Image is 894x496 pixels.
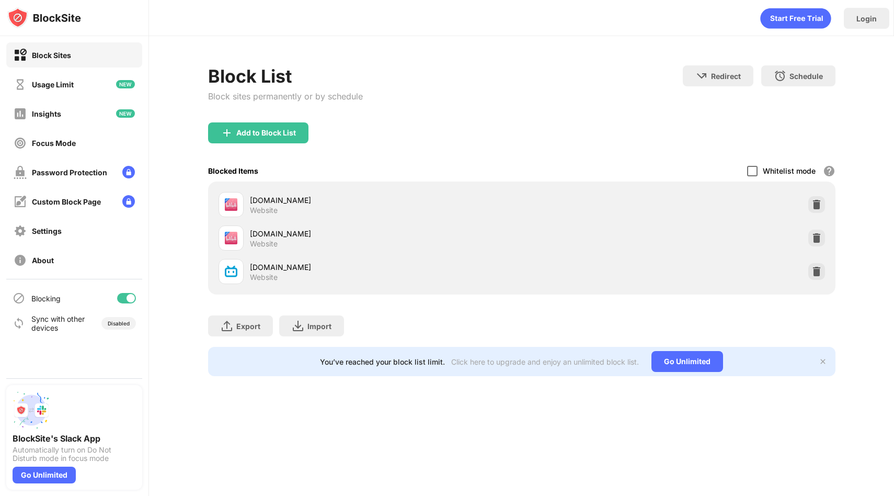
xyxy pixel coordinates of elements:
[250,228,522,239] div: [DOMAIN_NAME]
[32,109,61,118] div: Insights
[789,72,823,81] div: Schedule
[819,357,827,366] img: x-button.svg
[250,239,278,249] div: Website
[208,91,363,102] div: Block sites permanently or by schedule
[32,168,107,177] div: Password Protection
[13,433,136,444] div: BlockSite's Slack App
[14,224,27,238] img: settings-off.svg
[14,49,27,62] img: block-on.svg
[13,446,136,463] div: Automatically turn on Do Not Disturb mode in focus mode
[250,262,522,273] div: [DOMAIN_NAME]
[116,80,135,88] img: new-icon.svg
[208,166,258,175] div: Blocked Items
[122,166,135,178] img: lock-menu.svg
[14,166,27,179] img: password-protection-off.svg
[31,314,85,332] div: Sync with other devices
[32,197,101,206] div: Custom Block Page
[760,8,831,29] div: animation
[13,292,25,305] img: blocking-icon.svg
[32,51,71,60] div: Block Sites
[14,78,27,91] img: time-usage-off.svg
[32,227,62,235] div: Settings
[307,322,331,331] div: Import
[31,294,61,303] div: Blocking
[14,254,27,267] img: about-off.svg
[108,320,130,326] div: Disabled
[451,357,639,366] div: Click here to upgrade and enjoy an unlimited block list.
[32,80,74,89] div: Usage Limit
[14,195,27,208] img: customize-block-page-off.svg
[250,273,278,282] div: Website
[116,109,135,118] img: new-icon.svg
[236,322,260,331] div: Export
[225,232,237,244] img: favicons
[32,139,76,148] div: Focus Mode
[856,14,877,23] div: Login
[13,317,25,330] img: sync-icon.svg
[7,7,81,28] img: logo-blocksite.svg
[225,265,237,278] img: favicons
[32,256,54,265] div: About
[13,391,50,429] img: push-slack.svg
[225,198,237,211] img: favicons
[651,351,723,372] div: Go Unlimited
[711,72,741,81] div: Redirect
[236,129,296,137] div: Add to Block List
[763,166,816,175] div: Whitelist mode
[122,195,135,208] img: lock-menu.svg
[250,195,522,206] div: [DOMAIN_NAME]
[320,357,445,366] div: You’ve reached your block list limit.
[208,65,363,87] div: Block List
[13,467,76,483] div: Go Unlimited
[14,107,27,120] img: insights-off.svg
[250,206,278,215] div: Website
[14,137,27,150] img: focus-off.svg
